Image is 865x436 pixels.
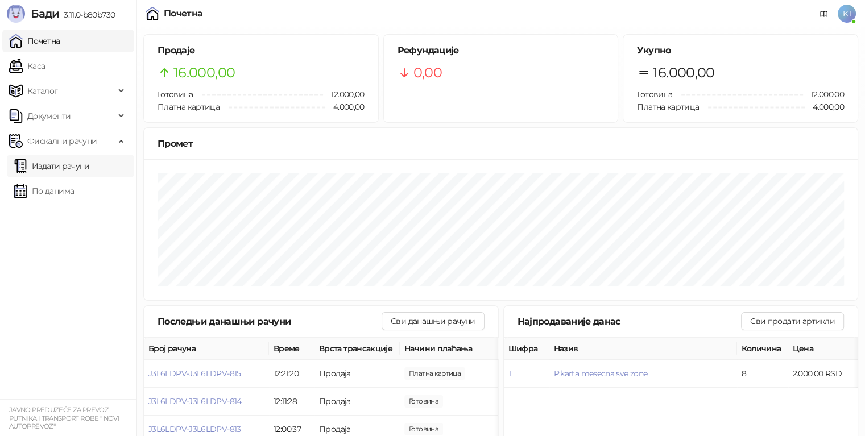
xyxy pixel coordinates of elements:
[404,423,443,435] span: 2.000,00
[14,180,74,202] a: По данима
[404,367,465,380] span: 2.000,00
[148,396,242,406] button: J3L6LDPV-J3L6LDPV-814
[27,130,97,152] span: Фискални рачуни
[14,155,90,177] a: Издати рачуни
[158,314,382,329] div: Последњи данашњи рачуни
[803,88,844,101] span: 12.000,00
[653,62,714,84] span: 16.000,00
[508,368,511,379] button: 1
[158,136,844,151] div: Промет
[637,44,844,57] h5: Укупно
[314,360,400,388] td: Продаја
[7,5,25,23] img: Logo
[31,7,59,20] span: Бади
[637,102,699,112] span: Платна картица
[815,5,833,23] a: Документација
[27,80,58,102] span: Каталог
[838,5,856,23] span: K1
[158,44,365,57] h5: Продаје
[325,101,365,113] span: 4.000,00
[554,368,648,379] button: P.karta mesecna sve zone
[398,44,605,57] h5: Рефундације
[158,89,193,99] span: Готовина
[27,105,71,127] span: Документи
[637,89,672,99] span: Готовина
[323,88,364,101] span: 12.000,00
[9,30,60,52] a: Почетна
[314,338,400,360] th: Врста трансакције
[269,360,314,388] td: 12:21:20
[741,312,844,330] button: Сви продати артикли
[737,338,788,360] th: Количина
[737,360,788,388] td: 8
[148,368,241,379] button: J3L6LDPV-J3L6LDPV-815
[413,62,442,84] span: 0,00
[269,338,314,360] th: Време
[164,9,203,18] div: Почетна
[314,388,400,416] td: Продаја
[518,314,742,329] div: Најпродаваније данас
[9,406,119,430] small: JAVNO PREDUZEĆE ZA PREVOZ PUTNIKA I TRANSPORT ROBE " NOVI AUTOPREVOZ"
[9,55,45,77] a: Каса
[400,338,514,360] th: Начини плаћања
[269,388,314,416] td: 12:11:28
[148,424,241,434] button: J3L6LDPV-J3L6LDPV-813
[173,62,235,84] span: 16.000,00
[805,101,844,113] span: 4.000,00
[404,395,443,408] span: 2.000,00
[504,338,549,360] th: Шифра
[158,102,220,112] span: Платна картица
[59,10,115,20] span: 3.11.0-b80b730
[549,338,737,360] th: Назив
[382,312,484,330] button: Сви данашњи рачуни
[144,338,269,360] th: Број рачуна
